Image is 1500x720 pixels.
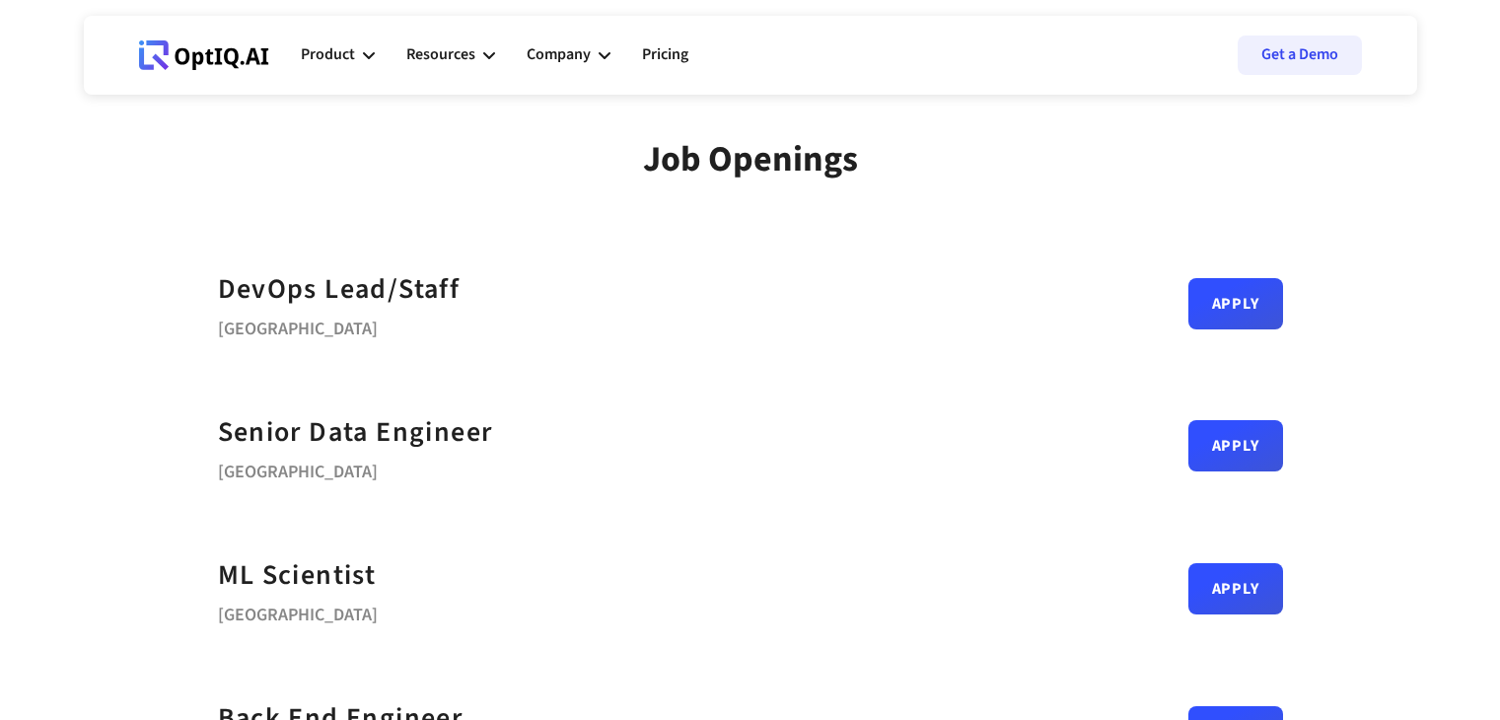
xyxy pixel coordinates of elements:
a: ML Scientist [218,553,377,598]
div: [GEOGRAPHIC_DATA] [218,312,461,339]
a: Apply [1188,278,1283,329]
a: Apply [1188,420,1283,471]
div: Webflow Homepage [139,69,140,70]
a: DevOps Lead/Staff [218,267,461,312]
div: [GEOGRAPHIC_DATA] [218,455,493,482]
a: Webflow Homepage [139,26,269,85]
div: Resources [406,41,475,68]
div: Job Openings [643,138,858,180]
div: Resources [406,26,495,85]
a: Get a Demo [1238,36,1362,75]
a: Senior Data Engineer [218,410,493,455]
div: Product [301,41,355,68]
a: Apply [1188,563,1283,614]
div: [GEOGRAPHIC_DATA] [218,598,378,625]
div: Company [527,26,610,85]
a: Pricing [642,26,688,85]
div: Product [301,26,375,85]
div: Company [527,41,591,68]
